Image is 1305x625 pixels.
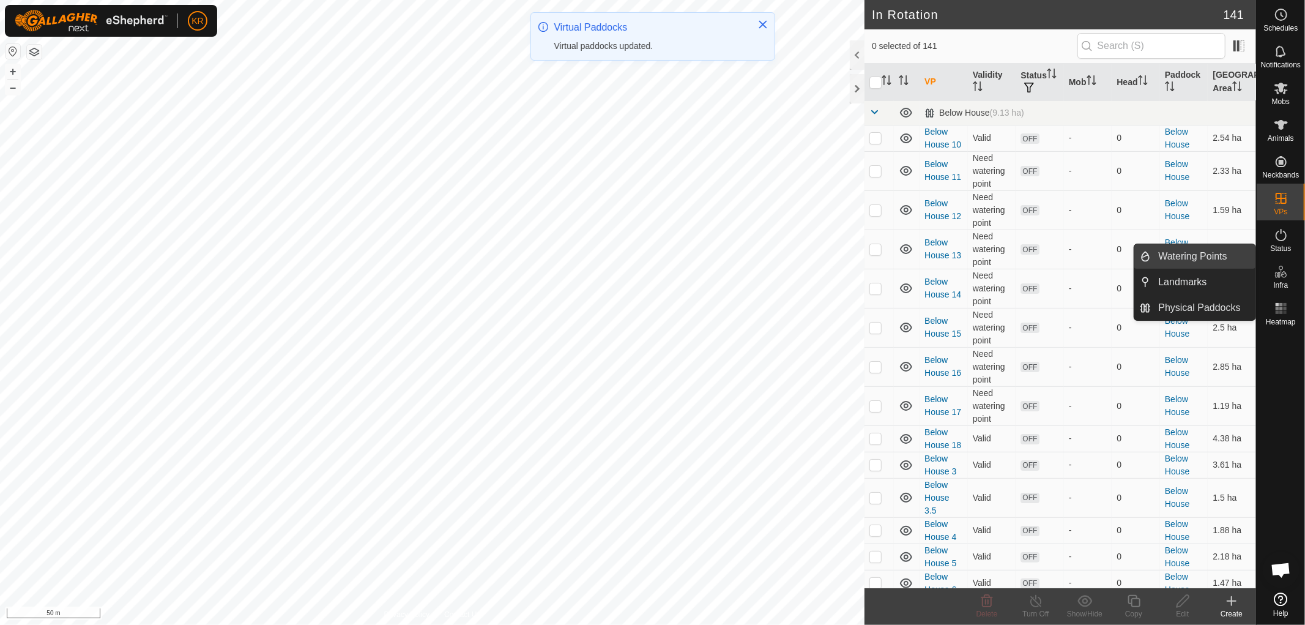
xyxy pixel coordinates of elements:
td: 0 [1112,544,1160,570]
p-sorticon: Activate to sort [1165,83,1175,93]
a: Below House [1165,486,1189,509]
span: 0 selected of 141 [872,40,1077,53]
span: Physical Paddocks [1159,301,1241,315]
a: Below House 16 [924,355,961,378]
h2: In Rotation [872,7,1224,22]
p-sorticon: Activate to sort [1047,70,1057,80]
td: 0 [1112,269,1160,308]
span: OFF [1021,460,1039,471]
a: Below House [1165,519,1189,542]
a: Below House 3.5 [924,480,949,515]
td: 2.54 ha [1208,125,1256,151]
li: Landmarks [1134,270,1255,294]
a: Physical Paddocks [1151,296,1256,320]
td: 2.85 ha [1208,347,1256,386]
a: Help [1257,588,1305,622]
a: Below House 15 [924,316,961,339]
td: Need watering point [968,308,1016,347]
span: OFF [1021,362,1039,372]
th: Validity [968,64,1016,101]
span: OFF [1021,434,1039,444]
td: 0 [1112,478,1160,517]
a: Privacy Policy [384,609,430,620]
span: OFF [1021,133,1039,144]
a: Below House [1165,545,1189,568]
td: 1.5 ha [1208,478,1256,517]
td: 0 [1112,151,1160,190]
span: Watering Points [1159,249,1227,264]
div: Virtual Paddocks [554,20,745,35]
button: Map Layers [27,45,42,59]
span: OFF [1021,493,1039,503]
th: Head [1112,64,1160,101]
a: Watering Points [1151,244,1256,269]
td: 1.91 ha [1208,230,1256,269]
td: 0 [1112,570,1160,596]
span: Neckbands [1262,171,1299,179]
span: OFF [1021,401,1039,411]
span: Help [1273,610,1288,617]
span: Landmarks [1159,275,1207,290]
button: – [6,80,20,95]
p-sorticon: Activate to sort [1232,83,1242,93]
p-sorticon: Activate to sort [1087,77,1096,87]
div: - [1069,282,1107,295]
a: Below House [1165,127,1189,149]
td: Need watering point [968,386,1016,425]
a: Below House [1165,454,1189,476]
a: Below House [1165,198,1189,221]
span: Delete [976,610,998,618]
span: KR [191,15,203,28]
button: + [6,64,20,79]
span: Infra [1273,282,1288,289]
td: Valid [968,517,1016,544]
span: Mobs [1272,98,1290,105]
td: 0 [1112,452,1160,478]
span: Heatmap [1266,318,1296,326]
span: (9.13 ha) [990,108,1024,118]
td: 2.33 ha [1208,151,1256,190]
span: Schedules [1263,24,1298,32]
li: Physical Paddocks [1134,296,1255,320]
td: 0 [1112,308,1160,347]
td: 3.61 ha [1208,452,1256,478]
th: [GEOGRAPHIC_DATA] Area [1208,64,1256,101]
td: Need watering point [968,190,1016,230]
td: 0 [1112,125,1160,151]
td: 1.19 ha [1208,386,1256,425]
div: Show/Hide [1060,608,1109,619]
span: Notifications [1261,61,1301,69]
div: Create [1207,608,1256,619]
p-sorticon: Activate to sort [882,77,891,87]
a: Below House 5 [924,545,956,568]
span: OFF [1021,244,1039,255]
span: OFF [1021,552,1039,563]
a: Landmarks [1151,270,1256,294]
div: - [1069,524,1107,537]
div: Open chat [1263,552,1299,588]
a: Below House 6 [924,572,956,594]
td: 2.5 ha [1208,308,1256,347]
td: 0 [1112,425,1160,452]
span: OFF [1021,166,1039,176]
a: Below House 18 [924,427,961,450]
a: Below House [1165,572,1189,594]
a: Below House 12 [924,198,961,221]
a: Below House [1165,238,1189,260]
a: Below House [1165,159,1189,182]
td: 2.18 ha [1208,544,1256,570]
td: Valid [968,544,1016,570]
div: - [1069,458,1107,471]
div: - [1069,321,1107,334]
p-sorticon: Activate to sort [973,83,983,93]
div: Virtual paddocks updated. [554,40,745,53]
a: Below House 14 [924,277,961,299]
div: - [1069,204,1107,217]
div: Turn Off [1011,608,1060,619]
a: Below House [1165,355,1189,378]
button: Reset Map [6,44,20,59]
p-sorticon: Activate to sort [899,77,909,87]
td: 0 [1112,386,1160,425]
img: Gallagher Logo [15,10,168,32]
td: 1.59 ha [1208,190,1256,230]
